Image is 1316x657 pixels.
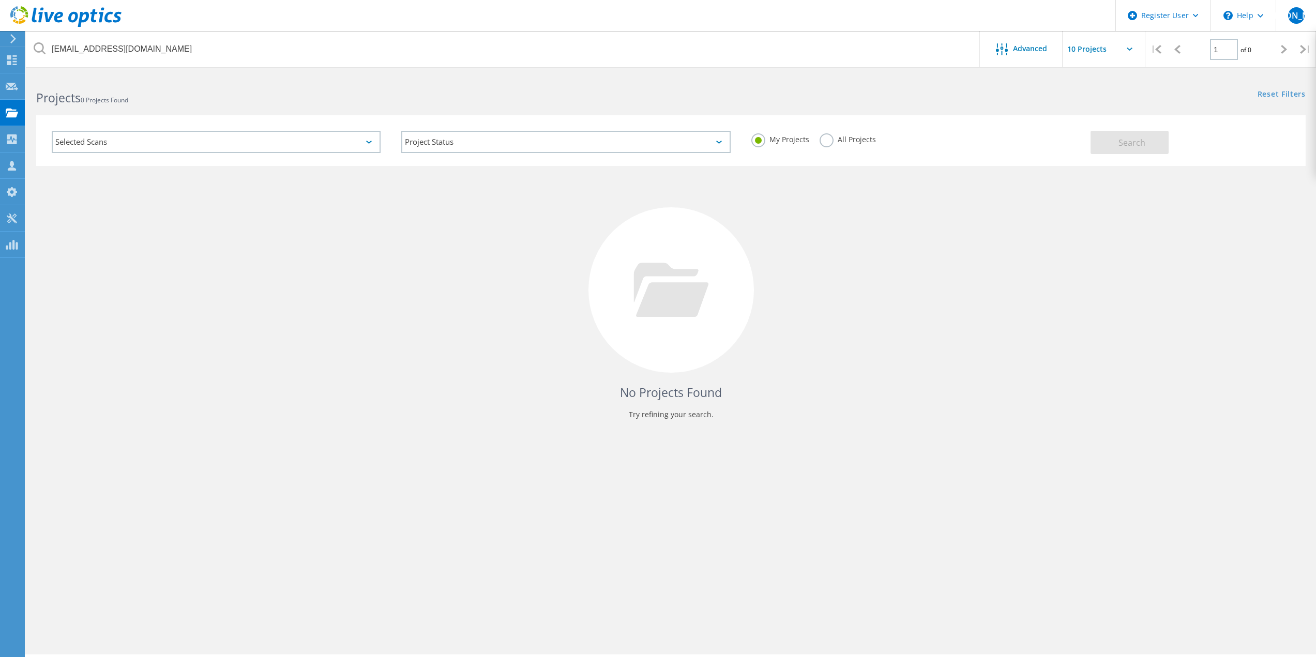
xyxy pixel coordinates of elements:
h4: No Projects Found [47,384,1295,401]
label: My Projects [751,133,809,143]
p: Try refining your search. [47,406,1295,423]
b: Projects [36,89,81,106]
span: 0 Projects Found [81,96,128,104]
span: Advanced [1013,45,1047,52]
div: | [1295,31,1316,68]
span: of 0 [1241,45,1251,54]
div: | [1145,31,1167,68]
label: All Projects [820,133,876,143]
input: Search projects by name, owner, ID, company, etc [26,31,980,67]
button: Search [1091,131,1169,154]
div: Selected Scans [52,131,381,153]
svg: \n [1223,11,1233,20]
span: Search [1118,137,1145,148]
a: Live Optics Dashboard [10,22,122,29]
a: Reset Filters [1258,90,1306,99]
div: Project Status [401,131,730,153]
